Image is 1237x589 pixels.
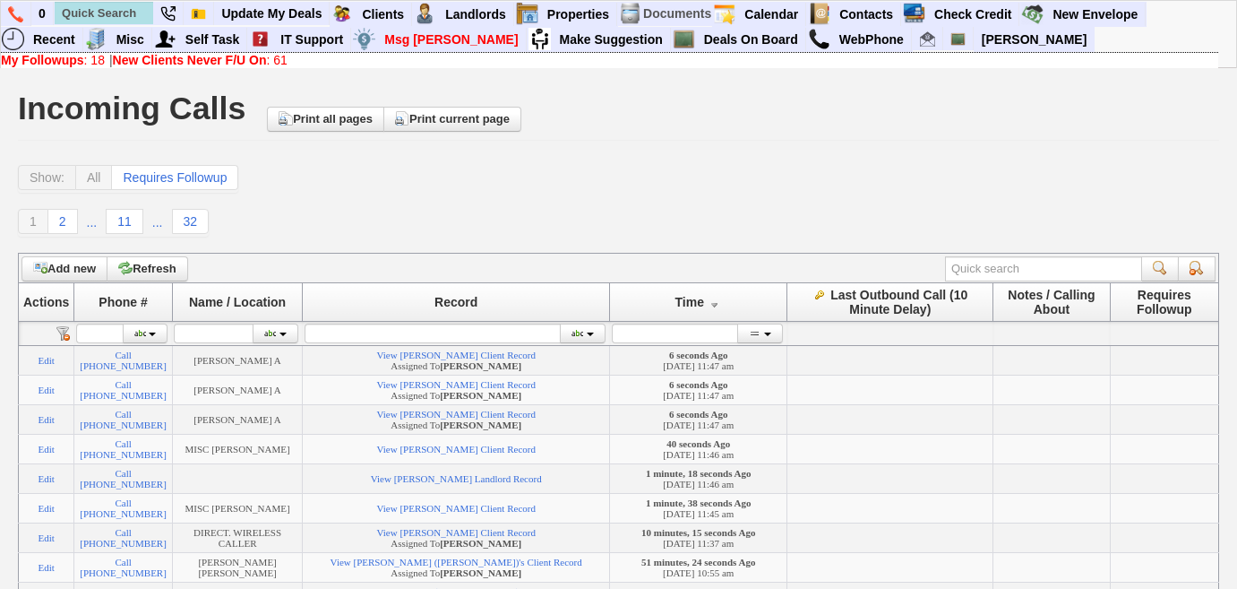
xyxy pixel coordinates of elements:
[1,53,84,67] b: My Followups
[553,28,671,51] a: Make Suggestion
[1045,3,1146,26] a: New Envelope
[903,3,925,25] img: creditreport.png
[172,493,302,523] td: MISC [PERSON_NAME]
[154,28,176,50] img: myadd.png
[76,165,113,190] a: All
[56,326,70,341] a: Reset filter row
[646,498,752,508] b: 1 minute, 38 seconds Ago
[610,463,787,493] td: [DATE] 11:46 am
[673,28,695,50] img: chalkboard.png
[440,390,521,401] b: [PERSON_NAME]
[610,552,787,582] td: [DATE] 10:55 am
[376,444,535,455] a: View [PERSON_NAME] Client Record
[99,295,147,309] span: Phone #
[945,256,1142,282] input: Quick search
[832,28,912,51] a: WebPhone
[675,295,704,309] span: Time
[172,523,302,552] td: DIRECT. WIRELESS CALLER
[440,360,521,371] b: [PERSON_NAME]
[39,414,55,425] a: Edit
[2,28,24,50] img: recent.png
[80,379,167,401] a: Call [PHONE_NUMBER]
[18,165,76,190] a: Show:
[85,28,107,50] img: officebldg.png
[610,493,787,523] td: [DATE] 11:45 am
[331,3,353,25] img: clients.png
[26,28,83,51] a: Recent
[975,28,1094,51] a: [PERSON_NAME]
[214,2,330,25] a: Update My Deals
[376,379,535,390] a: View [PERSON_NAME] Client Record
[303,404,610,434] td: Assigned To
[143,211,172,234] a: ...
[641,557,755,567] b: 51 minutes, 24 seconds Ago
[78,211,107,234] a: ...
[106,209,143,234] a: 11
[610,345,787,375] td: [DATE] 11:47 am
[666,438,730,449] b: 40 seconds Ago
[376,503,535,514] a: View [PERSON_NAME] Client Record
[927,3,1019,26] a: Check Credit
[303,552,610,582] td: Assigned To
[610,375,787,404] td: [DATE] 11:47 am
[1137,288,1191,316] span: Requires Followup
[697,28,806,51] a: Deals On Board
[646,468,752,479] b: 1 minute, 18 seconds Ago
[172,345,302,375] td: [PERSON_NAME] A
[619,3,641,25] img: docs.png
[920,31,935,47] img: Renata@HomeSweetHomeProperties.com
[830,288,967,316] span: Last Outbound Call (10 Minute Delay)
[1,53,105,67] a: My Followups: 18
[178,28,247,51] a: Self Task
[737,3,806,26] a: Calendar
[80,350,167,371] a: Call [PHONE_NUMBER]
[273,28,351,51] a: IT Support
[303,345,610,375] td: Assigned To
[39,355,55,366] a: Edit
[355,3,412,26] a: Clients
[39,473,55,484] a: Edit
[440,538,521,549] b: [PERSON_NAME]
[610,523,787,552] td: [DATE] 11:37 am
[1021,3,1044,25] img: gmoney.png
[55,2,153,24] input: Quick Search
[80,527,167,549] a: Call [PHONE_NUMBER]
[669,350,727,360] b: 6 seconds Ago
[641,527,755,538] b: 10 minutes, 15 seconds Ago
[610,404,787,434] td: [DATE] 11:47 am
[39,562,55,573] a: Edit
[832,3,901,26] a: Contacts
[1008,288,1095,316] span: Notes / Calling About
[610,434,787,463] td: [DATE] 11:46 am
[39,533,55,543] a: Edit
[303,523,610,552] td: Assigned To
[376,527,535,538] a: View [PERSON_NAME] Client Record
[80,557,167,578] a: Call [PHONE_NUMBER]
[371,473,542,484] a: View [PERSON_NAME] Landlord Record
[528,28,551,50] img: su2.jpg
[21,256,107,282] button: Add new
[376,409,535,420] a: View [PERSON_NAME] Client Record
[950,31,966,47] img: chalkboard.png
[808,3,830,25] img: contact.png
[331,557,582,567] a: View [PERSON_NAME] ([PERSON_NAME])'s Client Record
[172,552,302,582] td: [PERSON_NAME] [PERSON_NAME]
[377,28,526,51] a: Msg [PERSON_NAME]
[80,409,167,430] a: Call [PHONE_NUMBER]
[1,53,1218,67] div: |
[80,468,167,489] a: Call [PHONE_NUMBER]
[80,498,167,519] a: Call [PHONE_NUMBER]
[109,28,152,51] a: Misc
[808,28,830,50] img: call.png
[440,567,521,578] b: [PERSON_NAME]
[383,107,521,132] a: Print current page
[48,209,78,234] a: 2
[18,209,48,234] a: 1
[19,282,74,321] th: Actions
[189,295,286,309] span: Name / Location
[669,409,727,420] b: 6 seconds Ago
[172,375,302,404] td: [PERSON_NAME] A
[172,434,302,463] td: MISC [PERSON_NAME]
[434,295,477,309] span: Record
[191,6,206,22] img: Bookmark.png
